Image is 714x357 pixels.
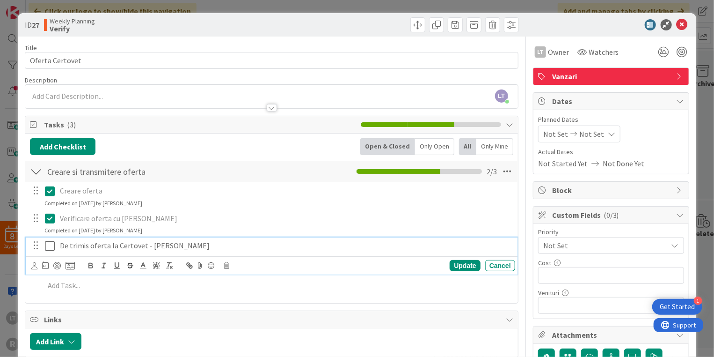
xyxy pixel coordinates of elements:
label: Cost [538,259,551,267]
span: LT [495,89,508,103]
div: Get Started [660,302,695,312]
span: Not Set [543,128,568,140]
span: Not Set [543,239,663,252]
span: Block [552,185,672,196]
div: Cancel [485,260,515,271]
span: Weekly Planning [50,17,95,25]
span: Custom Fields [552,209,672,221]
div: LT [535,46,546,58]
span: ( 3 ) [67,120,76,129]
div: Update [450,260,480,271]
span: Owner [548,46,569,58]
b: Verify [50,25,95,32]
span: Description [25,76,57,84]
button: Add Checklist [30,138,95,155]
span: Tasks [44,119,356,130]
span: ( 0/3 ) [604,210,619,220]
p: Verificare oferta cu [PERSON_NAME] [60,213,511,224]
span: Planned Dates [538,115,684,125]
label: Venituri [538,289,559,297]
span: Vanzari [552,71,672,82]
button: Add Link [30,333,81,350]
p: De trimis oferta la Certovet - [PERSON_NAME] [60,240,511,251]
div: Only Mine [476,138,513,155]
div: Priority [538,229,684,235]
input: type card name here... [25,52,518,69]
div: Completed on [DATE] by [PERSON_NAME] [44,226,142,235]
div: 1 [694,297,702,305]
label: Title [25,44,37,52]
div: Open & Closed [360,138,415,155]
span: Not Done Yet [603,158,645,169]
span: ID [25,19,39,30]
div: Open Get Started checklist, remaining modules: 1 [652,299,702,315]
p: Creare oferta [60,186,511,196]
div: All [459,138,476,155]
div: Only Open [415,138,454,155]
span: 2 / 3 [487,166,497,177]
span: Not Set [579,128,604,140]
span: Attachments [552,329,672,341]
span: Links [44,314,501,325]
span: Support [20,1,43,13]
span: Not Started Yet [538,158,588,169]
span: Actual Dates [538,147,684,157]
b: 27 [32,20,39,30]
span: Watchers [589,46,619,58]
div: Completed on [DATE] by [PERSON_NAME] [44,199,142,208]
span: Dates [552,96,672,107]
input: Add Checklist... [44,163,255,180]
